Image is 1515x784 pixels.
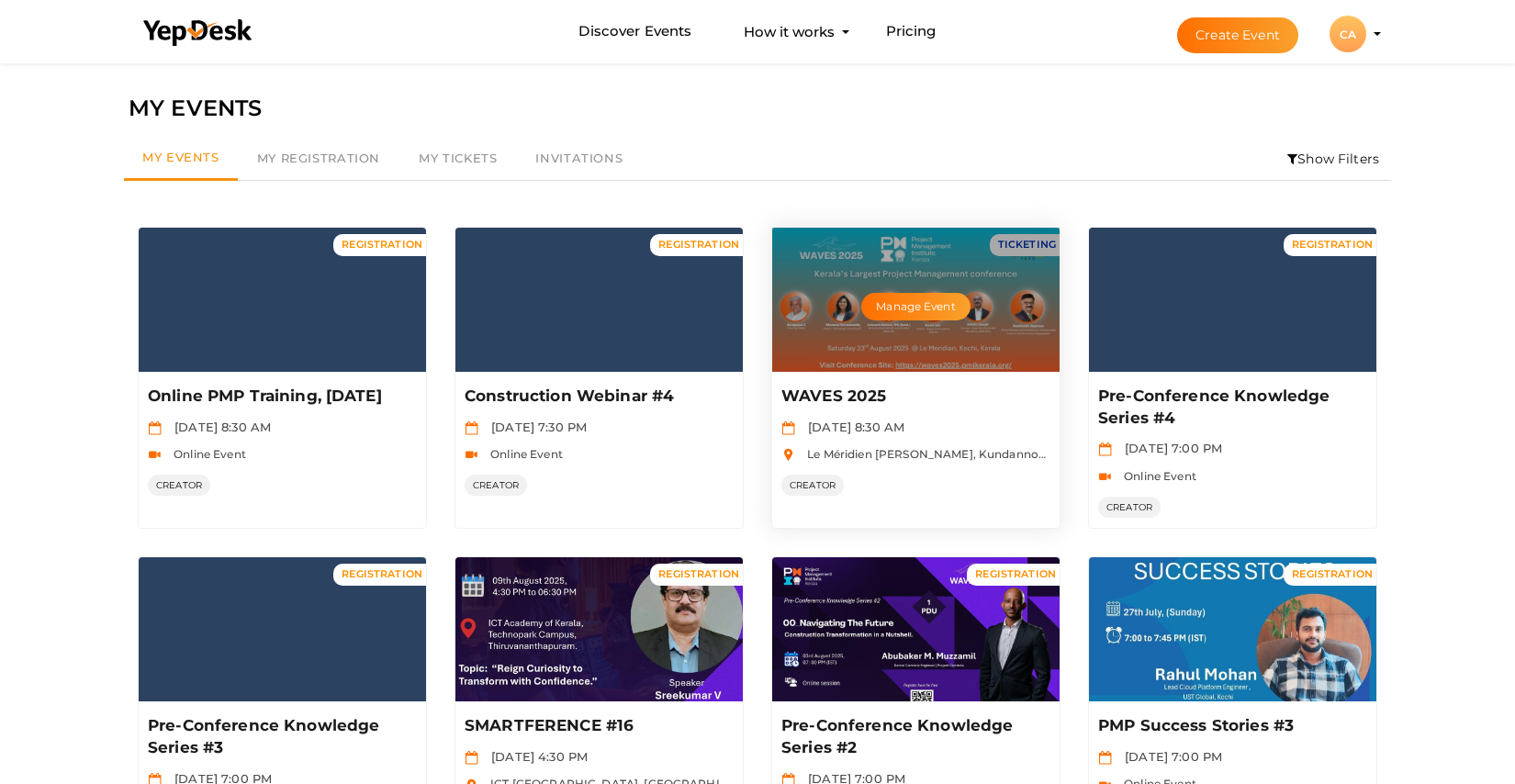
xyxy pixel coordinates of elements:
[781,715,1045,759] p: Pre-Conference Knowledge Series #2
[142,150,219,164] span: My Events
[1098,497,1161,518] span: CREATOR
[148,715,411,759] p: Pre-Conference Knowledge Series #3
[781,421,795,435] img: calendar.svg
[738,15,840,49] button: How it works
[1330,16,1366,52] div: CA
[1098,442,1112,456] img: calendar.svg
[861,293,970,320] button: Manage Event
[165,420,271,434] span: [DATE] 8:30 AM
[535,151,623,165] span: Invitations
[886,15,937,49] a: Pricing
[1098,470,1112,484] img: video-icon.svg
[164,447,246,461] span: Online Event
[1324,15,1372,53] button: CA
[148,386,411,408] p: Online PMP Training, [DATE]
[1116,441,1222,455] span: [DATE] 7:00 PM
[257,151,380,165] span: My Registration
[516,138,642,180] a: Invitations
[465,715,728,737] p: SMARTFERENCE #16
[465,448,478,462] img: video-icon.svg
[419,151,497,165] span: My Tickets
[1098,751,1112,765] img: calendar.svg
[465,475,527,496] span: CREATOR
[482,420,587,434] span: [DATE] 7:30 PM
[799,420,904,434] span: [DATE] 8:30 AM
[481,447,563,461] span: Online Event
[148,475,210,496] span: CREATOR
[465,386,728,408] p: Construction Webinar #4
[1330,28,1366,41] profile-pic: CA
[482,749,588,764] span: [DATE] 4:30 PM
[238,138,399,180] a: My Registration
[129,91,1386,126] div: MY EVENTS
[1116,749,1222,764] span: [DATE] 7:00 PM
[781,475,844,496] span: CREATOR
[1177,17,1298,53] button: Create Event
[148,421,162,435] img: calendar.svg
[1098,386,1362,430] p: Pre-Conference Knowledge Series #4
[578,15,691,49] a: Discover Events
[1275,138,1391,180] li: Show Filters
[781,448,795,462] img: location.svg
[1098,715,1362,737] p: PMP Success Stories #3
[1115,469,1196,483] span: Online Event
[148,448,162,462] img: video-icon.svg
[781,386,1045,408] p: WAVES 2025
[124,138,238,181] a: My Events
[399,138,516,180] a: My Tickets
[465,421,478,435] img: calendar.svg
[465,751,478,765] img: calendar.svg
